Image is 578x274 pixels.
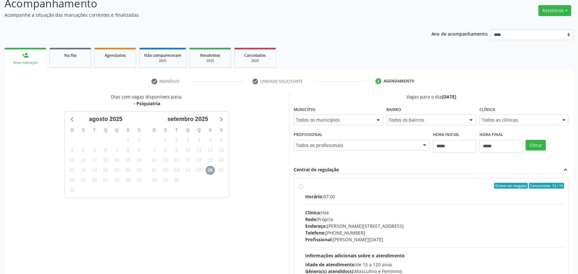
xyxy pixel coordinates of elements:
div: S [160,125,171,135]
span: Consumidos: 13 / 14 [529,183,564,189]
span: Idade de atendimento: [306,261,356,268]
span: quarta-feira, 27 de agosto de 2025 [101,176,110,185]
span: quinta-feira, 25 de setembro de 2025 [194,166,203,175]
span: domingo, 3 de agosto de 2025 [68,146,77,155]
span: domingo, 28 de setembro de 2025 [150,176,159,185]
div: Nova marcação [9,60,42,65]
span: Ordem de chegada [494,183,528,189]
span: domingo, 10 de agosto de 2025 [68,156,77,165]
div: S [134,125,145,135]
div: Agendamento [384,78,415,84]
span: domingo, 14 de setembro de 2025 [150,156,159,165]
span: sexta-feira, 1 de agosto de 2025 [124,136,133,145]
span: sexta-feira, 8 de agosto de 2025 [124,146,133,155]
span: Na fila [64,53,76,58]
span: Todos os municípios [296,117,370,123]
span: segunda-feira, 29 de setembro de 2025 [161,176,170,185]
span: Todos as clínicas [482,117,556,123]
span: terça-feira, 19 de agosto de 2025 [90,166,99,175]
span: sexta-feira, 26 de setembro de 2025 [206,166,215,175]
span: [DATE] [442,94,457,100]
span: Todos os profissionais [296,142,417,149]
div: S [216,125,227,135]
div: S [123,125,134,135]
span: quinta-feira, 14 de agosto de 2025 [112,156,121,165]
span: domingo, 7 de setembro de 2025 [150,146,159,155]
span: sábado, 20 de setembro de 2025 [217,156,226,165]
p: Ano de acompanhamento [431,30,488,38]
span: Horário: [306,193,324,200]
span: quinta-feira, 28 de agosto de 2025 [112,176,121,185]
label: Hora final [479,130,503,140]
span: Endereço: [306,223,327,229]
label: Profissional [294,130,323,140]
span: terça-feira, 9 de setembro de 2025 [172,146,181,155]
button: Filtrar [526,140,546,151]
div: Q [111,125,123,135]
span: sábado, 23 de agosto de 2025 [135,166,144,175]
div: setembro 2025 [165,115,211,124]
span: sábado, 6 de setembro de 2025 [217,136,226,145]
div: S [205,125,216,135]
span: segunda-feira, 18 de agosto de 2025 [79,166,88,175]
div: 2025 [144,58,181,63]
div: Q [182,125,194,135]
span: quarta-feira, 17 de setembro de 2025 [183,156,192,165]
div: person_add [22,52,29,59]
span: sábado, 27 de setembro de 2025 [217,166,226,175]
span: Resolvidos [200,53,220,58]
div: 2025 [194,58,226,63]
button: Relatórios [539,5,571,16]
span: terça-feira, 5 de agosto de 2025 [90,146,99,155]
span: quinta-feira, 21 de agosto de 2025 [112,166,121,175]
span: Cancelados [245,53,266,58]
div: agosto 2025 [86,115,125,124]
span: sexta-feira, 22 de agosto de 2025 [124,166,133,175]
div: T [171,125,182,135]
label: Município [294,105,316,115]
span: quarta-feira, 10 de setembro de 2025 [183,146,192,155]
div: - Psiquiatria [111,100,182,107]
span: domingo, 21 de setembro de 2025 [150,166,159,175]
div: S [78,125,89,135]
span: quinta-feira, 4 de setembro de 2025 [194,136,203,145]
div: Própria [306,216,565,223]
div: [PERSON_NAME][STREET_ADDRESS] [306,223,565,229]
span: terça-feira, 12 de agosto de 2025 [90,156,99,165]
span: Não compareceram [144,53,181,58]
span: domingo, 31 de agosto de 2025 [68,186,77,195]
span: quinta-feira, 11 de setembro de 2025 [194,146,203,155]
span: sábado, 30 de agosto de 2025 [135,176,144,185]
div: [PERSON_NAME][DATE] [306,236,565,243]
div: T [89,125,100,135]
div: [PHONE_NUMBER] [306,229,565,236]
span: sexta-feira, 29 de agosto de 2025 [124,176,133,185]
span: Telefone: [306,230,326,236]
span: Todos os bairros [389,117,463,123]
label: Bairro [387,105,401,115]
span: terça-feira, 23 de setembro de 2025 [172,166,181,175]
span: sexta-feira, 12 de setembro de 2025 [206,146,215,155]
span: segunda-feira, 22 de setembro de 2025 [161,166,170,175]
span: Agendados [105,53,126,58]
span: segunda-feira, 1 de setembro de 2025 [161,136,170,145]
div: de 15 a 120 anos [306,261,565,268]
span: quarta-feira, 6 de agosto de 2025 [101,146,110,155]
span: segunda-feira, 4 de agosto de 2025 [79,146,88,155]
span: Rede: [306,216,318,222]
div: Vagas para o dia [294,93,569,100]
span: sexta-feira, 19 de setembro de 2025 [206,156,215,165]
span: quinta-feira, 18 de setembro de 2025 [194,156,203,165]
span: sexta-feira, 5 de setembro de 2025 [206,136,215,145]
label: Hora inicial [433,130,460,140]
div: D [66,125,78,135]
span: quarta-feira, 3 de setembro de 2025 [183,136,192,145]
i: expand_less [562,166,569,173]
span: quarta-feira, 13 de agosto de 2025 [101,156,110,165]
span: Clínica: [306,210,321,216]
span: segunda-feira, 25 de agosto de 2025 [79,176,88,185]
span: sexta-feira, 15 de agosto de 2025 [124,156,133,165]
span: terça-feira, 30 de setembro de 2025 [172,176,181,185]
span: Informações adicionais sobre o atendimento [306,253,405,259]
span: sábado, 9 de agosto de 2025 [135,146,144,155]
